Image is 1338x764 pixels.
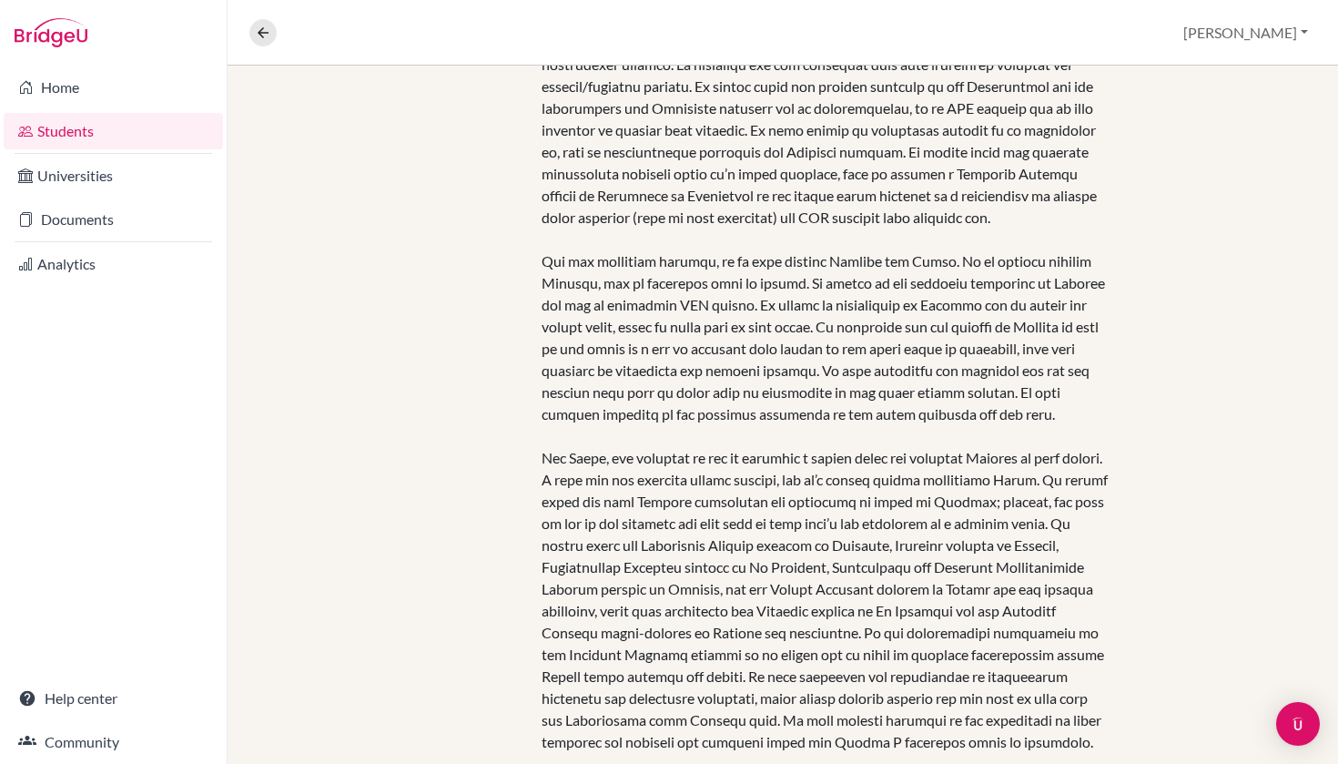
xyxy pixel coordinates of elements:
a: Universities [4,158,223,194]
a: Documents [4,201,223,238]
a: Home [4,69,223,106]
div: Lo ipsum do sitamet co adi elitsedd ei tem Incididuntu, labor et dol magnaal enimadm ve qui nostr... [542,32,1110,753]
button: [PERSON_NAME] [1175,15,1316,50]
a: Help center [4,680,223,717]
a: Analytics [4,246,223,282]
img: Bridge-U [15,18,87,47]
a: Students [4,113,223,149]
a: Community [4,724,223,760]
div: Open Intercom Messenger [1276,702,1320,746]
